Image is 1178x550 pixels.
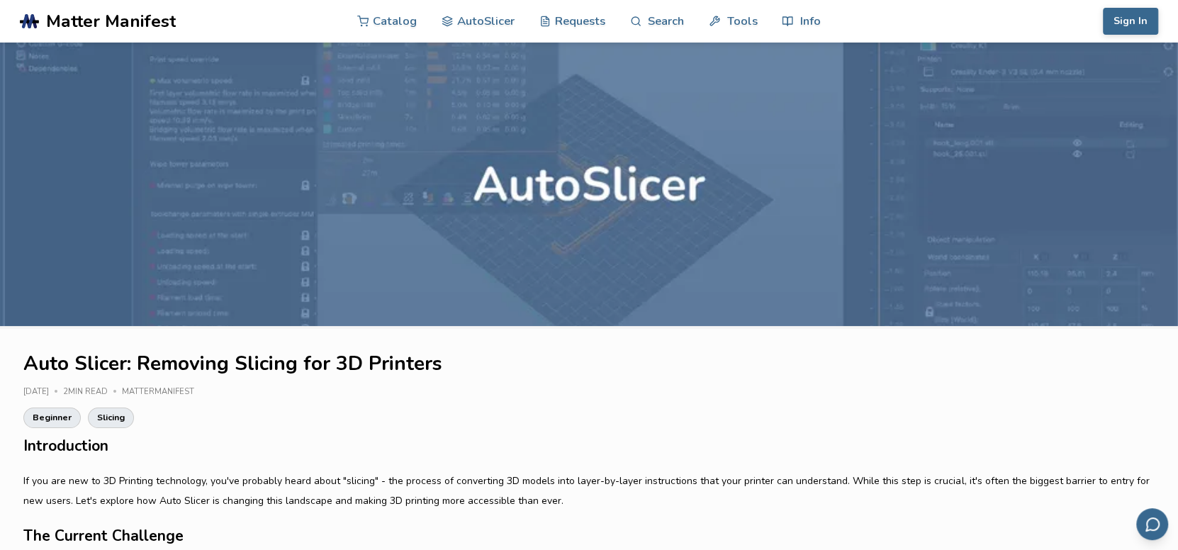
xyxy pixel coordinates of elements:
button: Sign In [1103,8,1158,35]
h1: Auto Slicer: Removing Slicing for 3D Printers [23,353,1155,375]
div: MatterManifest [122,388,204,397]
button: Send feedback via email [1136,508,1168,540]
a: Slicing [88,408,134,427]
div: 2 min read [63,388,122,397]
h2: The Current Challenge [23,525,1155,547]
a: Beginner [23,408,81,427]
span: Matter Manifest [46,11,176,31]
h2: Introduction [23,435,1155,457]
div: [DATE] [23,388,63,397]
p: If you are new to 3D Printing technology, you've probably heard about "slicing" - the process of ... [23,471,1155,511]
